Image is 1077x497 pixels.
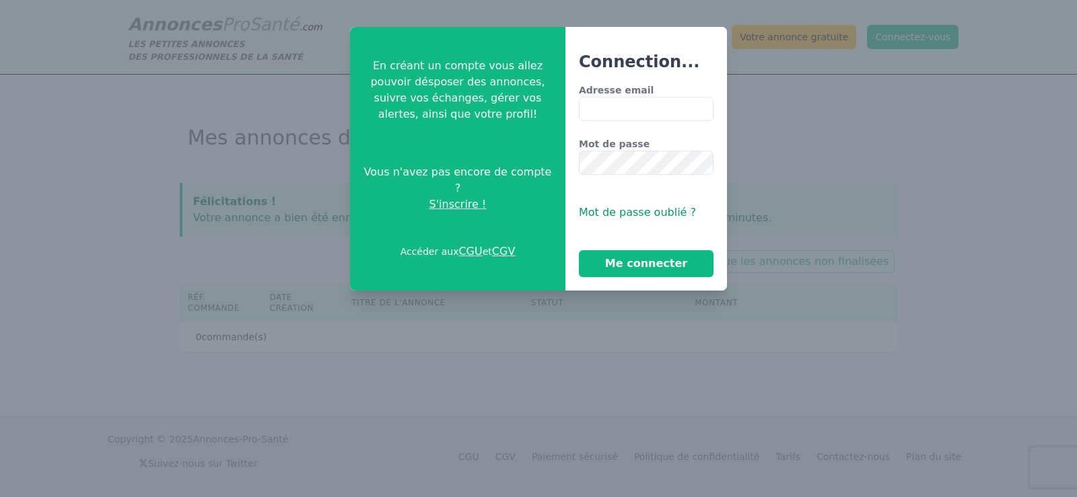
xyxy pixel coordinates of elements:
[458,245,482,258] a: CGU
[429,196,487,213] span: S'inscrire !
[579,51,714,73] h3: Connection...
[579,83,714,97] label: Adresse email
[361,58,555,122] p: En créant un compte vous allez pouvoir désposer des annonces, suivre vos échanges, gérer vos aler...
[401,243,516,260] p: Accéder aux et
[579,206,696,219] span: Mot de passe oublié ?
[492,245,516,258] a: CGV
[579,137,714,151] label: Mot de passe
[579,250,714,277] button: Me connecter
[361,164,555,196] span: Vous n'avez pas encore de compte ?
